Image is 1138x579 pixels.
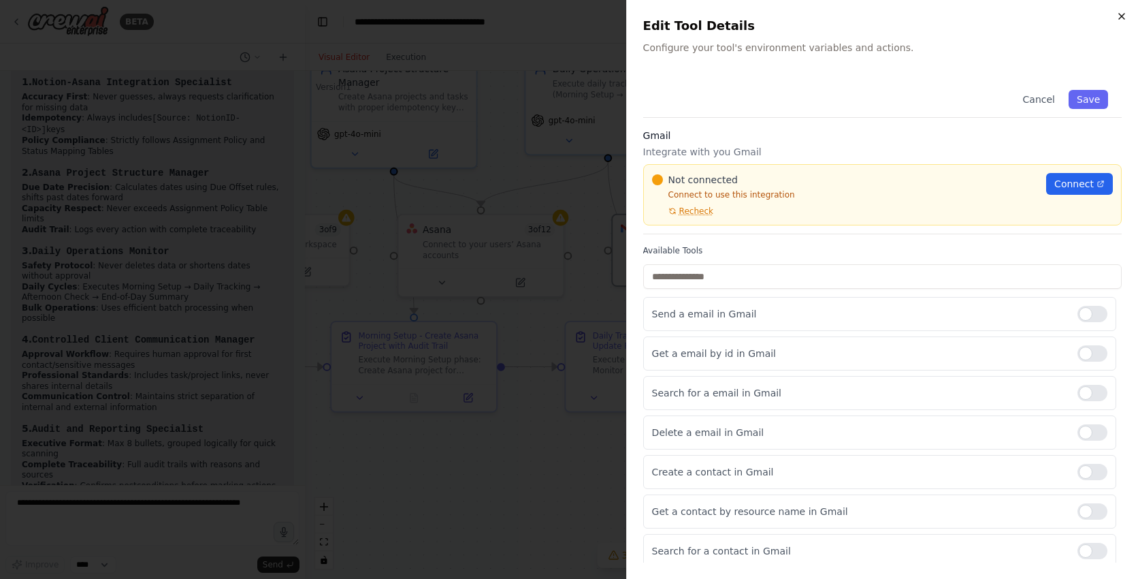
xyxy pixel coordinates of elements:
p: Search for a contact in Gmail [652,544,1067,558]
button: Save [1069,90,1108,109]
span: Connect [1054,177,1094,191]
a: Connect [1046,173,1113,195]
button: Recheck [652,206,713,217]
button: Cancel [1014,90,1062,109]
p: Delete a email in Gmail [652,426,1067,439]
h2: Edit Tool Details [643,16,1122,35]
p: Connect to use this integration [652,189,1039,200]
p: Integrate with you Gmail [643,145,1122,159]
p: Get a contact by resource name in Gmail [652,505,1067,518]
p: Get a email by id in Gmail [652,347,1067,360]
span: Recheck [679,206,713,217]
label: Available Tools [643,245,1122,256]
p: Send a email in Gmail [652,307,1067,321]
p: Search for a email in Gmail [652,386,1067,400]
span: Not connected [668,173,738,187]
h3: Gmail [643,129,1122,142]
p: Create a contact in Gmail [652,465,1067,479]
p: Configure your tool's environment variables and actions. [643,41,1122,54]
